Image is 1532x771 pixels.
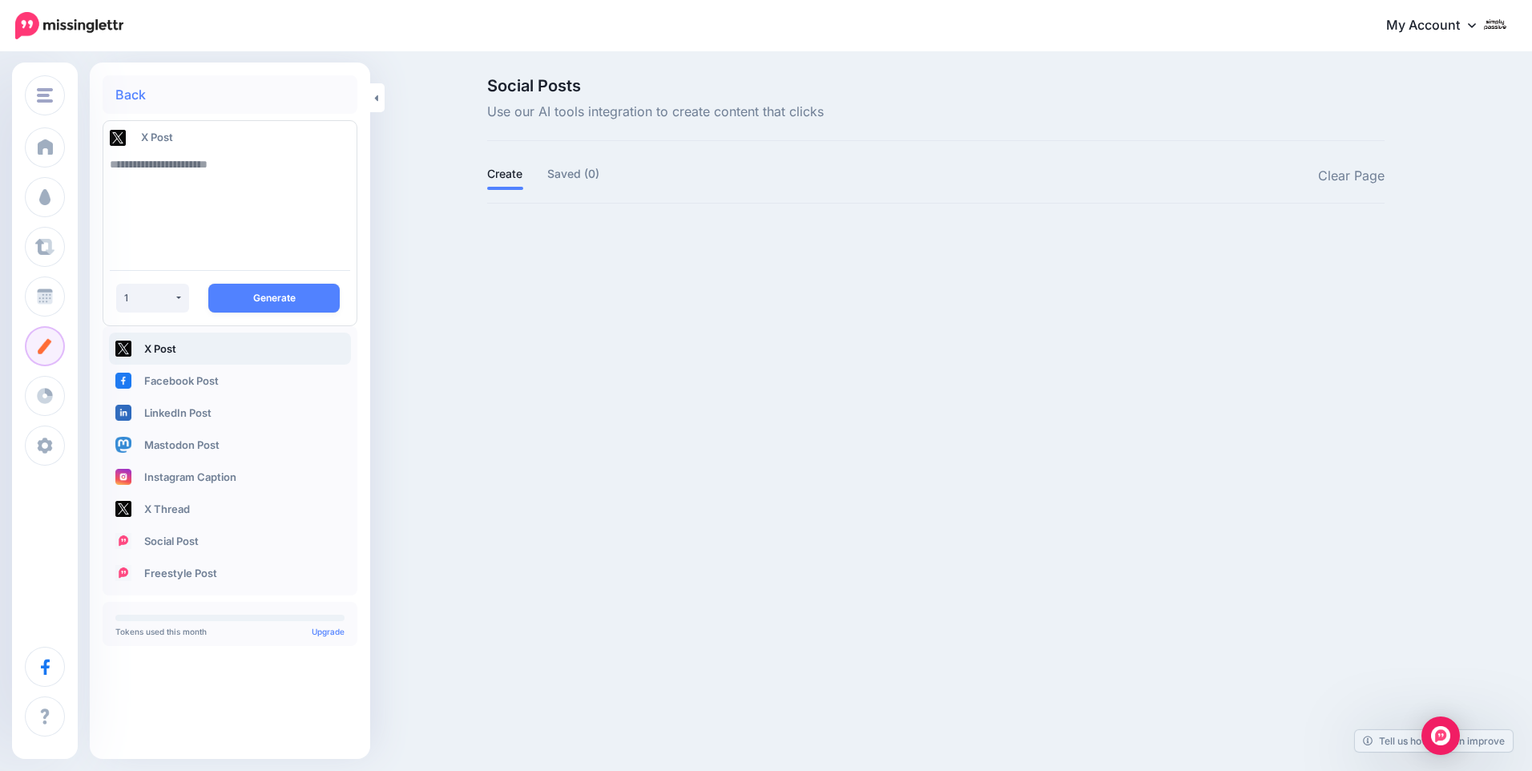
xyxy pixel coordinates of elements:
[1370,6,1508,46] a: My Account
[547,164,600,184] a: Saved (0)
[15,12,123,39] img: Missinglettr
[141,131,173,143] span: X Post
[115,533,131,549] img: logo-square.png
[109,429,351,461] a: Mastodon Post
[115,405,131,421] img: linkedin-square.png
[208,284,340,313] button: Generate
[109,493,351,525] a: X Thread
[109,525,351,557] a: Social Post
[109,333,351,365] a: X Post
[1318,166,1385,187] a: Clear Page
[115,341,131,357] img: twitter-square.png
[1355,730,1513,752] a: Tell us how we can improve
[1421,717,1460,755] div: Open Intercom Messenger
[109,461,351,493] a: Instagram Caption
[116,284,189,313] button: 1
[312,627,345,636] a: Upgrade
[487,102,824,123] span: Use our AI tools integration to create content that clicks
[115,88,146,101] a: Back
[109,557,351,589] a: Freestyle Post
[115,565,131,581] img: logo-square.png
[109,397,351,429] a: LinkedIn Post
[115,373,131,389] img: facebook-square.png
[487,164,523,184] a: Create
[487,78,824,94] span: Social Posts
[115,501,131,517] img: twitter-square.png
[115,469,131,485] img: instagram-square.png
[109,365,351,397] a: Facebook Post
[37,88,53,103] img: menu.png
[110,130,126,146] img: twitter-square.png
[124,292,174,304] div: 1
[115,437,131,453] img: mastodon-square.png
[115,628,345,636] p: Tokens used this month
